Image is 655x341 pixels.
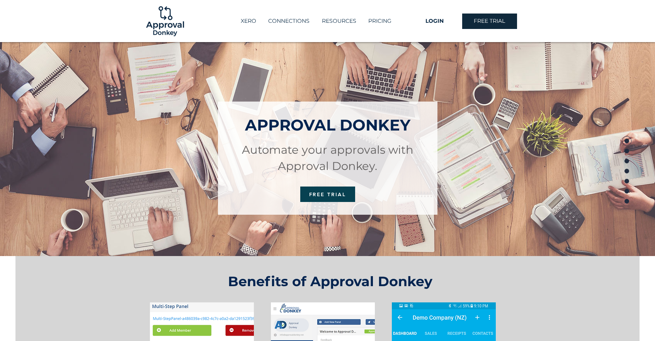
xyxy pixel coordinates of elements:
[235,15,262,27] a: XERO
[621,136,632,205] nav: Page
[262,15,316,27] a: CONNECTIONS
[474,17,505,25] span: FREE TRIAL
[228,273,432,290] span: Benefits of Approval Donkey
[407,14,462,29] a: LOGIN
[264,15,313,27] p: CONNECTIONS
[300,187,355,202] a: FREE TRIAL
[144,0,186,42] img: Logo-01.png
[245,115,410,134] span: APPROVAL DONKEY
[362,15,398,27] a: PRICING
[364,15,395,27] p: PRICING
[462,14,517,29] a: FREE TRIAL
[318,15,360,27] p: RESOURCES
[309,191,346,197] span: FREE TRIAL
[242,143,413,173] span: Automate your approvals with Approval Donkey.
[425,17,444,25] span: LOGIN
[225,15,407,27] nav: Site
[316,15,362,27] div: RESOURCES
[237,15,260,27] p: XERO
